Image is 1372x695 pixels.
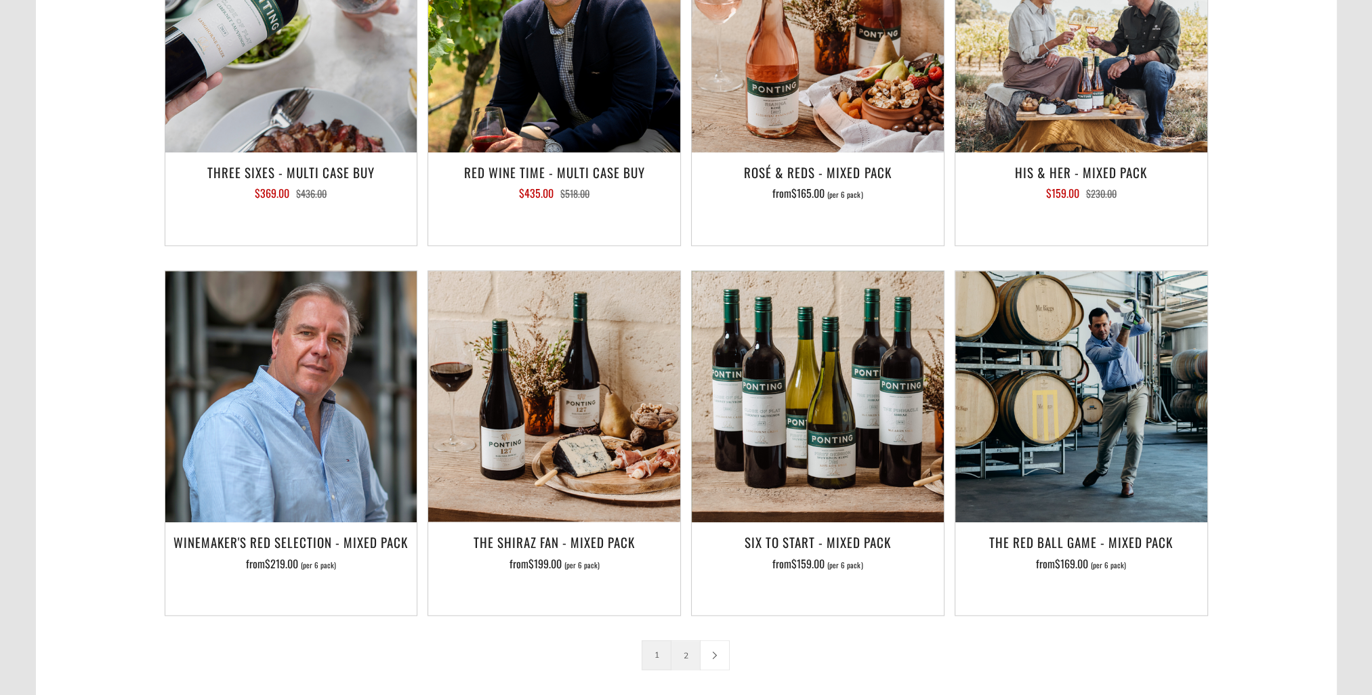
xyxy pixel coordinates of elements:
a: Rosé & Reds - Mixed Pack from$165.00 (per 6 pack) [692,161,944,228]
span: (per 6 pack) [301,562,336,569]
span: $436.00 [296,186,327,201]
span: $199.00 [528,555,562,572]
span: from [772,185,862,201]
span: from [772,555,862,572]
a: Red Wine Time - Multi Case Buy $435.00 $518.00 [428,161,680,228]
h3: The Red Ball Game - Mixed Pack [962,530,1201,553]
a: 2 [671,641,700,669]
span: $369.00 [255,185,289,201]
span: 1 [642,640,671,670]
span: from [510,555,600,572]
a: The Shiraz Fan - Mixed Pack from$199.00 (per 6 pack) [428,530,680,598]
span: from [246,555,336,572]
span: $159.00 [1046,185,1079,201]
span: from [1036,555,1126,572]
a: The Red Ball Game - Mixed Pack from$169.00 (per 6 pack) [955,530,1207,598]
a: Six To Start - Mixed Pack from$159.00 (per 6 pack) [692,530,944,598]
span: (per 6 pack) [1091,562,1126,569]
a: His & Her - Mixed Pack $159.00 $230.00 [955,161,1207,228]
h3: Rosé & Reds - Mixed Pack [699,161,937,184]
h3: The Shiraz Fan - Mixed Pack [435,530,673,553]
span: (per 6 pack) [564,562,600,569]
span: (per 6 pack) [827,191,862,198]
h3: His & Her - Mixed Pack [962,161,1201,184]
span: $169.00 [1055,555,1088,572]
span: $219.00 [265,555,298,572]
span: $230.00 [1086,186,1117,201]
a: Winemaker's Red Selection - Mixed Pack from$219.00 (per 6 pack) [165,530,417,598]
span: (per 6 pack) [827,562,862,569]
h3: Six To Start - Mixed Pack [699,530,937,553]
h3: Red Wine Time - Multi Case Buy [435,161,673,184]
h3: Winemaker's Red Selection - Mixed Pack [172,530,411,553]
span: $159.00 [791,555,825,572]
h3: Three Sixes - Multi Case Buy [172,161,411,184]
span: $518.00 [560,186,589,201]
a: Three Sixes - Multi Case Buy $369.00 $436.00 [165,161,417,228]
span: $435.00 [519,185,554,201]
span: $165.00 [791,185,825,201]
